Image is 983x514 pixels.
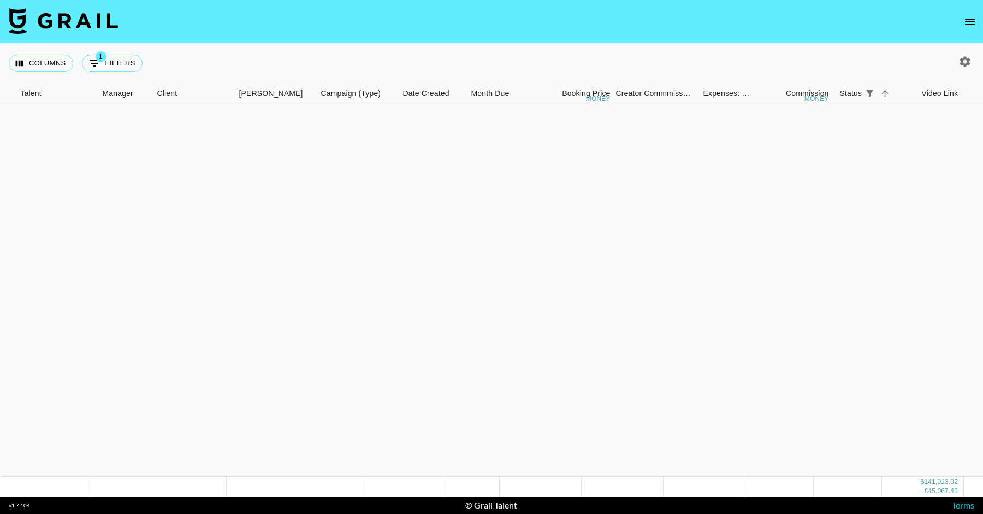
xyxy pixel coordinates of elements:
div: Expenses: Remove Commission? [703,83,750,104]
div: money [586,95,611,102]
div: Commission [786,83,829,104]
div: Creator Commmission Override [616,83,692,104]
img: Grail Talent [9,8,118,34]
div: v 1.7.104 [9,502,30,509]
div: 45,067.43 [928,487,958,496]
div: Talent [21,83,42,104]
div: 141,013.02 [924,477,958,487]
div: Booker [234,83,316,104]
div: Client [157,83,177,104]
div: £ [924,487,928,496]
a: Terms [952,500,974,510]
div: money [804,95,829,102]
div: Month Due [471,83,510,104]
button: Sort [877,86,892,101]
div: Month Due [466,83,534,104]
div: Booking Price [562,83,610,104]
div: Client [152,83,234,104]
button: Select columns [9,55,73,72]
span: 1 [96,51,106,62]
div: Date Created [403,83,449,104]
button: Show filters [82,55,143,72]
button: Show filters [862,86,877,101]
button: open drawer [959,11,981,33]
div: Creator Commmission Override [616,83,698,104]
div: © Grail Talent [465,500,517,511]
div: Status [840,83,862,104]
div: Talent [15,83,97,104]
div: Campaign (Type) [321,83,381,104]
div: $ [921,477,925,487]
div: Status [834,83,916,104]
div: Video Link [922,83,958,104]
div: Manager [97,83,152,104]
div: 1 active filter [862,86,877,101]
div: Date Created [398,83,466,104]
div: Manager [103,83,133,104]
div: Campaign (Type) [316,83,398,104]
div: [PERSON_NAME] [239,83,303,104]
div: Expenses: Remove Commission? [698,83,753,104]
